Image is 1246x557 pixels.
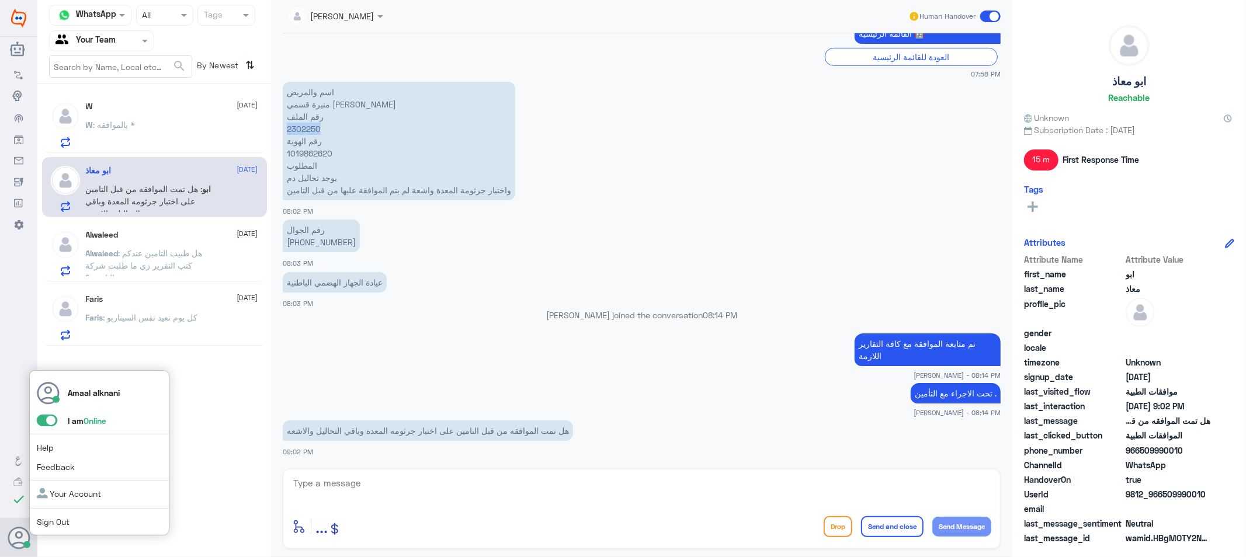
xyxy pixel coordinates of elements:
[1126,283,1210,295] span: معاذ
[1126,459,1210,471] span: 2
[86,102,93,112] h5: W
[1024,283,1123,295] span: last_name
[51,166,80,195] img: defaultAdmin.png
[1126,342,1210,354] span: null
[55,6,73,24] img: whatsapp.png
[86,248,119,258] span: Alwaleed
[84,416,106,426] span: Online
[37,462,75,472] a: Feedback
[37,517,70,527] a: Sign Out
[1024,253,1123,266] span: Attribute Name
[1024,385,1123,398] span: last_visited_flow
[1126,327,1210,339] span: null
[920,11,976,22] span: Human Handover
[855,333,1001,366] p: 19/8/2025, 8:14 PM
[1024,149,1058,170] span: 15 m
[1024,356,1123,368] span: timezone
[237,164,258,175] span: [DATE]
[825,48,998,66] div: العودة للقائمة الرئيسية
[932,517,991,537] button: Send Message
[86,294,103,304] h5: Faris
[283,300,313,307] span: 08:03 PM
[237,100,258,110] span: [DATE]
[1112,75,1146,88] h5: ابو معاذ
[914,408,1001,417] span: [PERSON_NAME] - 08:14 PM
[703,310,737,320] span: 08:14 PM
[237,293,258,303] span: [DATE]
[1024,298,1123,325] span: profile_pic
[971,69,1001,79] span: 07:58 PM
[1126,415,1210,427] span: هل تمت الموافقه من قبل التامين على اختبار جرثومه المعدة وباقي التحاليل والاشعه
[37,489,101,499] a: Your Account
[283,207,313,215] span: 08:02 PM
[283,420,573,441] p: 19/8/2025, 9:02 PM
[1024,488,1123,500] span: UserId
[237,228,258,239] span: [DATE]
[86,184,203,218] span: : هل تمت الموافقه من قبل التامين على اختبار جرثومه المعدة وباقي التحاليل والاشعه
[172,57,186,76] button: search
[283,309,1001,321] p: [PERSON_NAME] joined the conversation
[861,516,924,537] button: Send and close
[1126,371,1210,383] span: 2025-08-19T16:58:09.024Z
[37,443,54,452] a: Help
[51,294,80,323] img: defaultAdmin.png
[315,513,328,539] button: ...
[1024,342,1123,354] span: locale
[315,516,328,537] span: ...
[203,184,211,194] span: ابو
[1024,415,1123,427] span: last_message
[1024,112,1070,124] span: Unknown
[192,55,241,79] span: By Newest
[283,259,313,267] span: 08:03 PM
[1024,268,1123,280] span: first_name
[86,230,119,240] h5: Alwaleed
[1109,26,1149,65] img: defaultAdmin.png
[246,55,255,75] i: ⇅
[1024,517,1123,530] span: last_message_sentiment
[51,102,80,131] img: defaultAdmin.png
[11,9,26,27] img: Widebot Logo
[1126,488,1210,500] span: 9812_966509990010
[1126,503,1210,515] span: null
[1024,444,1123,457] span: phone_number
[86,248,203,283] span: : هل طبيب التامين عندكم كتب التقرير زي ما طلبت شركة التامين ؟
[68,416,106,426] span: I am
[1126,385,1210,398] span: موافقات الطبية
[103,312,198,322] span: : كل يوم نعيد نفس السيناريو
[1126,532,1210,544] span: wamid.HBgMOTY2NTA5OTkwMDEwFQIAEhgUM0E4MTY1NzkwM0QxMjlCQjdBQjMA
[1063,154,1139,166] span: First Response Time
[1024,371,1123,383] span: signup_date
[8,527,30,549] button: Avatar
[1024,532,1123,544] span: last_message_id
[1126,356,1210,368] span: Unknown
[1126,298,1155,327] img: defaultAdmin.png
[86,166,112,176] h5: ابو معاذ
[1024,327,1123,339] span: gender
[86,120,93,130] span: W
[1024,124,1234,136] span: Subscription Date : [DATE]
[86,312,103,322] span: Faris
[283,82,515,200] p: 19/8/2025, 8:02 PM
[1126,400,1210,412] span: 2025-08-19T18:02:03.592Z
[12,492,26,506] i: check
[283,272,387,293] p: 19/8/2025, 8:03 PM
[1024,400,1123,412] span: last_interaction
[1024,429,1123,441] span: last_clicked_button
[1126,517,1210,530] span: 0
[1126,474,1210,486] span: true
[51,230,80,259] img: defaultAdmin.png
[1024,503,1123,515] span: email
[1126,429,1210,441] span: الموافقات الطبية
[914,370,1001,380] span: [PERSON_NAME] - 08:14 PM
[1126,268,1210,280] span: ابو
[172,59,186,73] span: search
[1024,459,1123,471] span: ChannelId
[68,387,120,399] p: Amaal alknani
[1024,237,1065,248] h6: Attributes
[202,8,223,23] div: Tags
[283,220,360,252] p: 19/8/2025, 8:03 PM
[1109,92,1150,103] h6: Reachable
[1126,253,1210,266] span: Attribute Value
[55,32,73,50] img: yourTeam.svg
[283,448,313,455] span: 09:02 PM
